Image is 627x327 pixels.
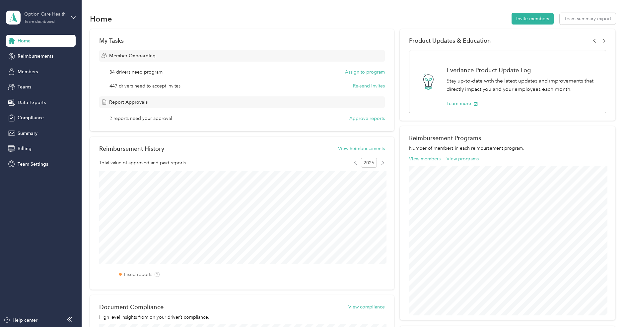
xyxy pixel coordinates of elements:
span: 34 drivers need program [109,69,163,76]
button: Learn more [447,100,478,107]
span: 2 reports need your approval [109,115,172,122]
h1: Everlance Product Update Log [447,67,599,74]
button: View programs [447,155,479,162]
h2: Document Compliance [99,303,164,310]
span: Members [18,68,38,75]
span: Teams [18,83,31,90]
span: Data Exports [18,99,46,106]
button: View Reimbursements [338,145,385,152]
h1: Home [90,15,112,22]
button: Approve reports [349,115,385,122]
span: Member Onboarding [109,52,156,59]
span: Product Updates & Education [409,37,491,44]
p: High level insights from on your driver’s compliance. [99,314,385,321]
span: 2025 [361,158,377,168]
span: Total value of approved and paid reports [99,159,186,166]
button: View members [409,155,441,162]
div: Option Care Health [24,11,66,18]
button: Help center [4,317,37,324]
span: Reimbursements [18,53,53,60]
button: Assign to program [345,69,385,76]
p: Stay up-to-date with the latest updates and improvements that directly impact you and your employ... [447,77,599,93]
div: My Tasks [99,37,385,44]
button: View compliance [348,303,385,310]
span: Compliance [18,114,44,121]
h2: Reimbursement Programs [409,135,606,141]
span: Report Approvals [109,99,148,106]
span: Summary [18,130,37,137]
div: Team dashboard [24,20,55,24]
button: Team summary export [560,13,616,25]
label: Fixed reports [124,271,152,278]
span: Team Settings [18,161,48,168]
span: 447 drivers need to accept invites [109,82,180,89]
span: Billing [18,145,32,152]
iframe: Everlance-gr Chat Button Frame [590,290,627,327]
button: Invite members [512,13,554,25]
h2: Reimbursement History [99,145,164,152]
button: Re-send invites [353,82,385,89]
p: Number of members in each reimbursement program. [409,145,606,152]
span: Home [18,37,31,44]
